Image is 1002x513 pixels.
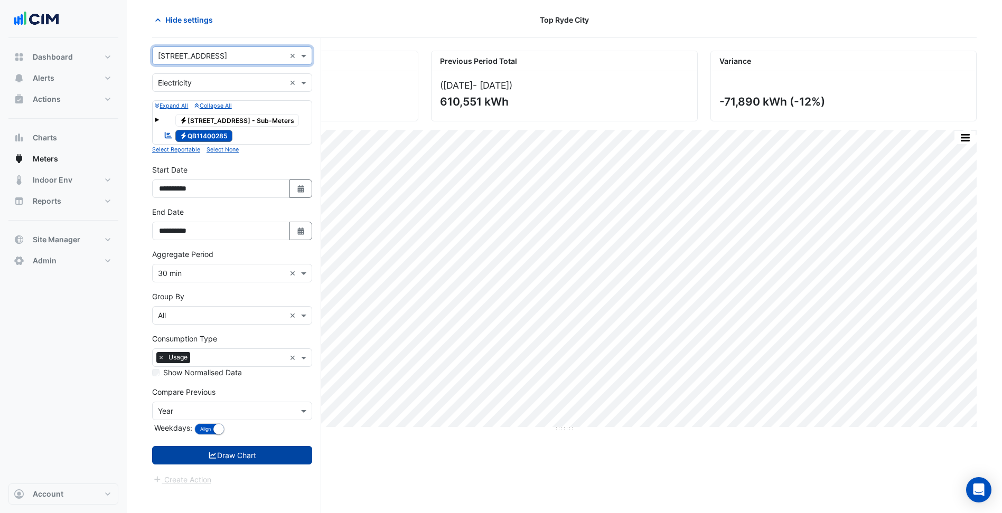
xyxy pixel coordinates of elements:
span: Charts [33,132,57,143]
span: Clear [289,77,298,88]
span: × [156,352,166,363]
label: Consumption Type [152,333,217,344]
app-icon: Dashboard [14,52,24,62]
span: QB11400285 [175,130,233,142]
app-icon: Charts [14,132,24,143]
span: Reports [33,196,61,206]
label: Aggregate Period [152,249,213,260]
small: Select Reportable [152,146,200,153]
div: Variance [711,51,976,71]
fa-icon: Electricity [180,132,188,140]
fa-icon: Reportable [164,131,173,140]
button: Site Manager [8,229,118,250]
span: [STREET_ADDRESS] - Sub-Meters [175,114,299,127]
app-icon: Site Manager [14,234,24,245]
label: Compare Previous [152,386,216,397]
span: Clear [289,310,298,321]
span: Usage [166,352,190,363]
button: Alerts [8,68,118,89]
div: 610,551 kWh [440,95,686,108]
img: Company Logo [13,8,60,30]
label: End Date [152,206,184,217]
app-icon: Alerts [14,73,24,83]
app-icon: Actions [14,94,24,104]
span: Clear [289,352,298,363]
fa-icon: Select Date [296,226,306,235]
label: Start Date [152,164,188,175]
fa-icon: Electricity [180,116,188,124]
button: Indoor Env [8,169,118,191]
button: Charts [8,127,118,148]
button: Admin [8,250,118,271]
button: More Options [954,131,976,144]
app-icon: Reports [14,196,24,206]
span: Admin [33,255,57,266]
span: Actions [33,94,61,104]
button: Hide settings [152,11,220,29]
label: Show Normalised Data [163,367,242,378]
small: Collapse All [194,102,231,109]
span: Indoor Env [33,175,72,185]
label: Group By [152,291,184,302]
button: Collapse All [194,101,231,110]
app-icon: Admin [14,255,24,266]
button: Select Reportable [152,145,200,154]
div: -71,890 kWh (-12%) [719,95,966,108]
span: Hide settings [165,14,213,25]
button: Select None [207,145,239,154]
button: Reports [8,191,118,212]
span: Clear [289,50,298,61]
button: Dashboard [8,46,118,68]
button: Actions [8,89,118,110]
span: - [DATE] [473,80,509,91]
span: Dashboard [33,52,73,62]
app-icon: Meters [14,154,24,164]
span: Site Manager [33,234,80,245]
span: Alerts [33,73,54,83]
app-escalated-ticket-create-button: Please draw the charts first [152,474,212,483]
span: Top Ryde City [540,14,589,25]
button: Draw Chart [152,446,312,464]
div: Previous Period Total [432,51,697,71]
span: Meters [33,154,58,164]
span: Account [33,489,63,499]
label: Weekdays: [152,422,192,433]
app-icon: Indoor Env [14,175,24,185]
small: Expand All [155,102,188,109]
fa-icon: Select Date [296,184,306,193]
small: Select None [207,146,239,153]
button: Account [8,483,118,505]
button: Meters [8,148,118,169]
button: Expand All [155,101,188,110]
span: Clear [289,268,298,279]
div: Open Intercom Messenger [966,477,991,502]
div: ([DATE] ) [440,80,688,91]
